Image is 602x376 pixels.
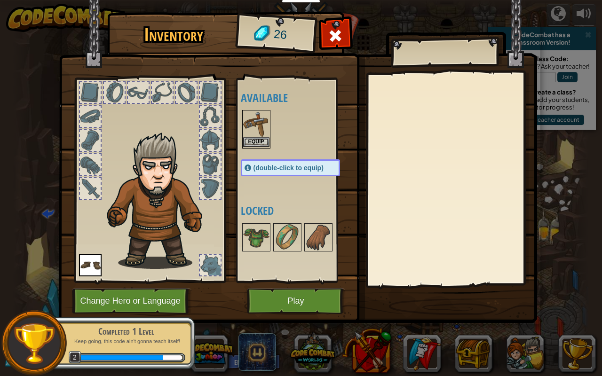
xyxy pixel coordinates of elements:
div: Completed 1 Level [67,325,185,338]
img: portrait.png [305,224,332,251]
button: Play [247,288,345,314]
h1: Inventory [114,25,234,45]
img: portrait.png [243,224,269,251]
button: Change Hero or Language [72,288,191,314]
img: hair_m2.png [103,132,218,269]
span: 26 [273,26,287,44]
h4: Locked [241,204,359,217]
p: Keep going, this code ain't gonna teach itself! [67,338,185,345]
h4: Available [241,92,359,104]
button: Equip [243,137,269,147]
img: portrait.png [79,254,102,276]
img: portrait.png [243,111,269,137]
img: portrait.png [274,224,301,251]
img: trophy.png [13,322,55,365]
span: 2 [69,351,81,364]
span: (double-click to equip) [253,164,324,172]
